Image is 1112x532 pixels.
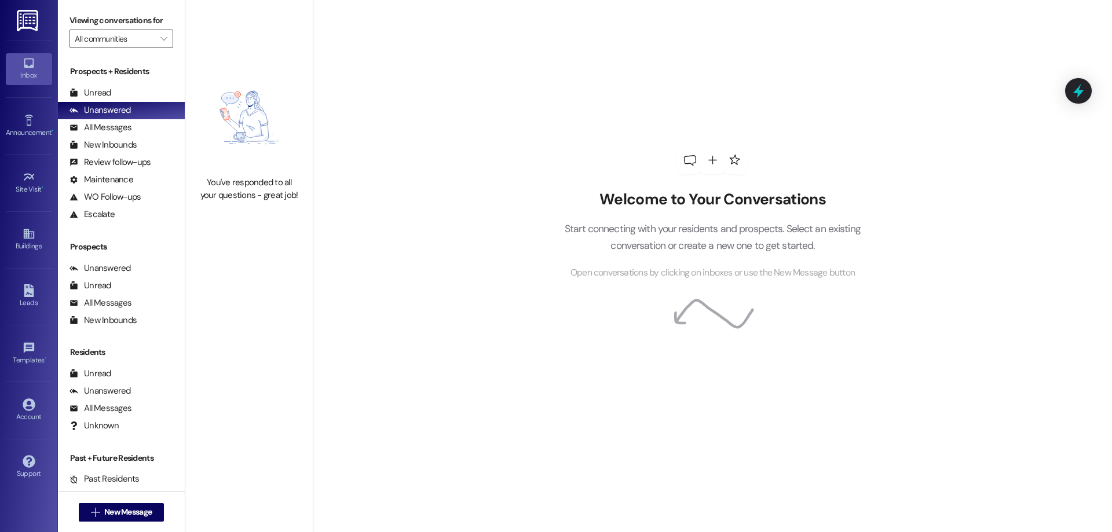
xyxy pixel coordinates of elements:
i:  [91,508,100,517]
span: • [52,127,53,135]
div: Maintenance [69,174,133,186]
a: Inbox [6,53,52,85]
div: All Messages [69,122,131,134]
a: Site Visit • [6,167,52,199]
div: All Messages [69,402,131,414]
a: Support [6,452,52,483]
div: You've responded to all your questions - great job! [198,177,300,201]
img: ResiDesk Logo [17,10,41,31]
a: Leads [6,281,52,312]
div: Unread [69,368,111,380]
span: • [45,354,46,362]
a: Account [6,395,52,426]
img: empty-state [198,64,300,171]
div: Escalate [69,208,115,221]
span: Open conversations by clicking on inboxes or use the New Message button [570,266,855,280]
div: WO Follow-ups [69,191,141,203]
a: Buildings [6,224,52,255]
div: Unread [69,280,111,292]
span: New Message [104,506,152,518]
label: Viewing conversations for [69,12,173,30]
h2: Welcome to Your Conversations [547,190,878,209]
div: All Messages [69,297,131,309]
div: Unread [69,87,111,99]
div: Past Residents [69,473,140,485]
div: New Inbounds [69,314,137,326]
i:  [160,34,167,43]
div: Prospects [58,241,185,253]
div: Unanswered [69,262,131,274]
div: New Inbounds [69,139,137,151]
p: Start connecting with your residents and prospects. Select an existing conversation or create a n... [547,221,878,254]
a: Templates • [6,338,52,369]
div: Unanswered [69,104,131,116]
span: • [42,184,43,192]
input: All communities [75,30,155,48]
div: Past + Future Residents [58,452,185,464]
div: Unknown [69,420,119,432]
div: Unanswered [69,385,131,397]
button: New Message [79,503,164,522]
div: Prospects + Residents [58,65,185,78]
div: Residents [58,346,185,358]
div: Review follow-ups [69,156,151,168]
